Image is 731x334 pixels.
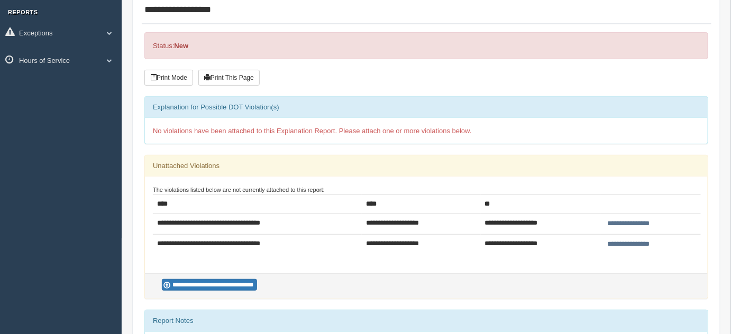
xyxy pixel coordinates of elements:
button: Print This Page [198,70,260,86]
button: Print Mode [144,70,193,86]
div: Unattached Violations [145,155,708,177]
span: No violations have been attached to this Explanation Report. Please attach one or more violations... [153,127,472,135]
div: Report Notes [145,310,708,331]
small: The violations listed below are not currently attached to this report: [153,187,325,193]
div: Status: [144,32,708,59]
div: Explanation for Possible DOT Violation(s) [145,97,708,118]
strong: New [174,42,188,50]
